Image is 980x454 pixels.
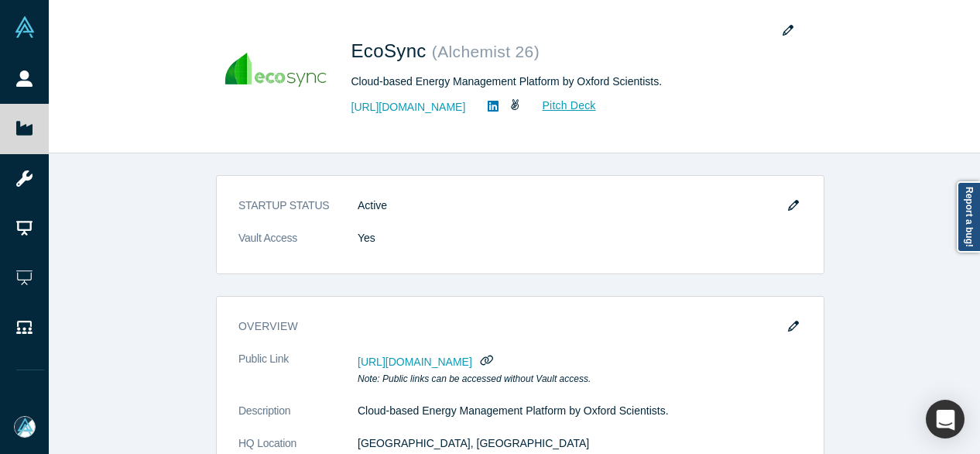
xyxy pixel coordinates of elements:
h3: overview [238,318,780,335]
em: Note: Public links can be accessed without Vault access. [358,373,591,384]
span: EcoSync [351,40,432,61]
a: [URL][DOMAIN_NAME] [351,99,466,115]
p: Cloud-based Energy Management Platform by Oxford Scientists. [358,403,802,419]
dd: Active [358,198,802,214]
div: Cloud-based Energy Management Platform by Oxford Scientists. [351,74,785,90]
dt: Description [238,403,358,435]
small: ( Alchemist 26 ) [432,43,540,60]
span: [URL][DOMAIN_NAME] [358,356,472,368]
dt: Vault Access [238,230,358,263]
dd: Yes [358,230,802,246]
img: EcoSync's Logo [221,22,330,131]
dd: [GEOGRAPHIC_DATA], [GEOGRAPHIC_DATA] [358,435,802,452]
img: Mia Scott's Account [14,416,36,438]
dt: STARTUP STATUS [238,198,358,230]
img: Alchemist Vault Logo [14,16,36,38]
a: Report a bug! [957,181,980,253]
a: Pitch Deck [526,97,597,115]
span: Public Link [238,351,289,367]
